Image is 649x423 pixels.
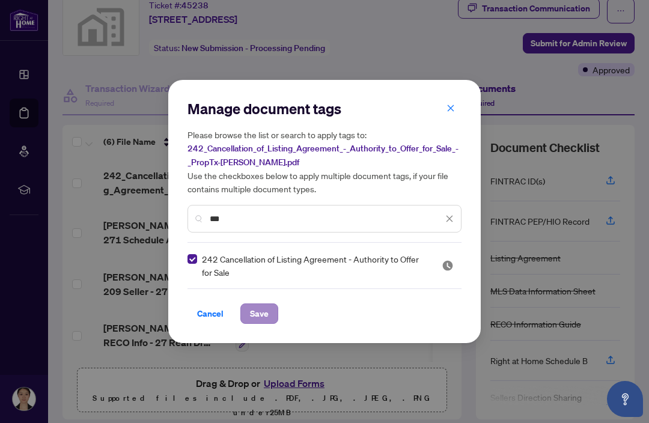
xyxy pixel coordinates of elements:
button: Open asap [607,381,643,417]
span: 242 Cancellation of Listing Agreement - Authority to Offer for Sale [202,252,427,279]
h5: Please browse the list or search to apply tags to: Use the checkboxes below to apply multiple doc... [187,128,462,195]
span: 242_Cancellation_of_Listing_Agreement_-_Authority_to_Offer_for_Sale_-_PropTx-[PERSON_NAME].pdf [187,143,459,168]
span: close [446,104,455,112]
span: close [445,215,454,223]
img: status [442,260,454,272]
span: Cancel [197,304,224,323]
h2: Manage document tags [187,99,462,118]
button: Cancel [187,303,233,324]
span: Pending Review [442,260,454,272]
button: Save [240,303,278,324]
span: Save [250,304,269,323]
